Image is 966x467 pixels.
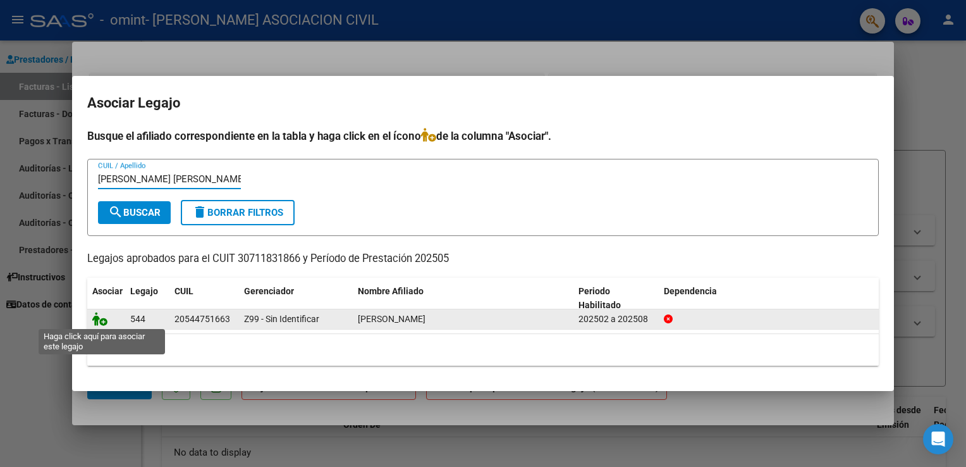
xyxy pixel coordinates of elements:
[358,286,424,296] span: Nombre Afiliado
[659,278,879,320] datatable-header-cell: Dependencia
[192,207,283,218] span: Borrar Filtros
[664,286,717,296] span: Dependencia
[87,128,879,144] h4: Busque el afiliado correspondiente en la tabla y haga click en el ícono de la columna "Asociar".
[174,286,193,296] span: CUIL
[130,286,158,296] span: Legajo
[578,286,621,311] span: Periodo Habilitado
[358,314,425,324] span: CHAUQUE SALERNO JOAQUIN
[125,278,169,320] datatable-header-cell: Legajo
[923,424,953,454] div: Open Intercom Messenger
[87,278,125,320] datatable-header-cell: Asociar
[244,314,319,324] span: Z99 - Sin Identificar
[108,204,123,220] mat-icon: search
[174,312,230,327] div: 20544751663
[108,207,161,218] span: Buscar
[181,200,295,225] button: Borrar Filtros
[192,204,207,220] mat-icon: delete
[92,286,123,296] span: Asociar
[573,278,659,320] datatable-header-cell: Periodo Habilitado
[87,251,879,267] p: Legajos aprobados para el CUIT 30711831866 y Período de Prestación 202505
[169,278,239,320] datatable-header-cell: CUIL
[239,278,353,320] datatable-header-cell: Gerenciador
[130,314,145,324] span: 544
[98,201,171,224] button: Buscar
[578,312,654,327] div: 202502 a 202508
[87,334,879,366] div: 1 registros
[244,286,294,296] span: Gerenciador
[353,278,573,320] datatable-header-cell: Nombre Afiliado
[87,91,879,115] h2: Asociar Legajo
